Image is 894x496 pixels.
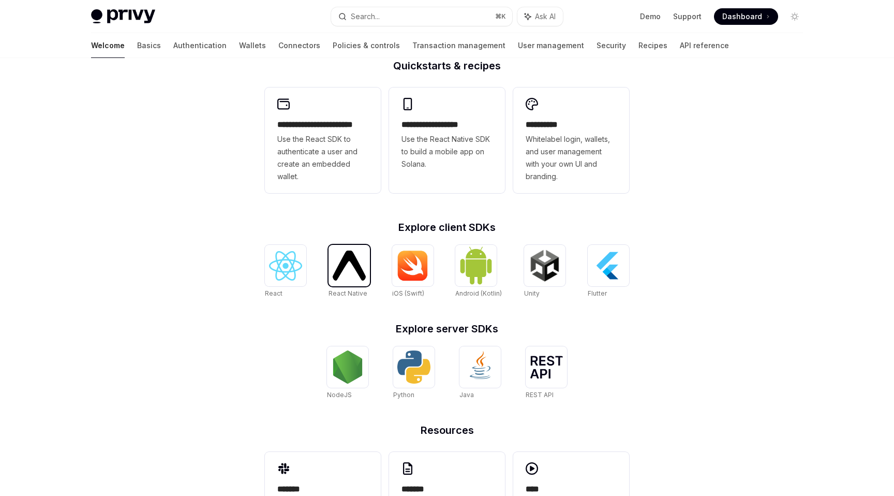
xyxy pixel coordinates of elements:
img: REST API [530,356,563,378]
a: JavaJava [459,346,501,400]
a: Security [597,33,626,58]
span: ⌘ K [495,12,506,21]
a: Policies & controls [333,33,400,58]
img: Android (Kotlin) [459,246,493,285]
h2: Resources [265,425,629,435]
a: Connectors [278,33,320,58]
span: Use the React Native SDK to build a mobile app on Solana. [401,133,493,170]
a: **** **** **** ***Use the React Native SDK to build a mobile app on Solana. [389,87,505,193]
img: iOS (Swift) [396,250,429,281]
img: Unity [528,249,561,282]
a: API reference [680,33,729,58]
a: Wallets [239,33,266,58]
span: Dashboard [722,11,762,22]
img: light logo [91,9,155,24]
span: Whitelabel login, wallets, and user management with your own UI and branding. [526,133,617,183]
img: Python [397,351,430,384]
div: Search... [351,10,380,23]
span: Ask AI [535,11,556,22]
span: iOS (Swift) [392,289,424,297]
a: **** *****Whitelabel login, wallets, and user management with your own UI and branding. [513,87,629,193]
a: Welcome [91,33,125,58]
h2: Quickstarts & recipes [265,61,629,71]
img: React [269,251,302,281]
a: Demo [640,11,661,22]
img: React Native [333,251,366,280]
a: Dashboard [714,8,778,25]
img: Java [464,351,497,384]
a: NodeJSNodeJS [327,346,368,400]
a: REST APIREST API [526,346,567,400]
img: Flutter [592,249,625,282]
a: Support [673,11,702,22]
span: Android (Kotlin) [455,289,502,297]
img: NodeJS [331,351,364,384]
a: React NativeReact Native [329,245,370,299]
span: NodeJS [327,391,352,399]
span: React Native [329,289,367,297]
button: Toggle dark mode [786,8,803,25]
a: FlutterFlutter [588,245,629,299]
a: Transaction management [412,33,505,58]
span: Python [393,391,414,399]
a: PythonPython [393,346,435,400]
a: Authentication [173,33,227,58]
span: React [265,289,282,297]
span: REST API [526,391,554,399]
a: ReactReact [265,245,306,299]
a: UnityUnity [524,245,565,299]
button: Search...⌘K [331,7,512,26]
h2: Explore server SDKs [265,324,629,334]
span: Unity [524,289,540,297]
a: Basics [137,33,161,58]
a: iOS (Swift)iOS (Swift) [392,245,434,299]
a: User management [518,33,584,58]
span: Java [459,391,474,399]
span: Use the React SDK to authenticate a user and create an embedded wallet. [277,133,368,183]
a: Android (Kotlin)Android (Kotlin) [455,245,502,299]
button: Ask AI [517,7,563,26]
h2: Explore client SDKs [265,222,629,232]
a: Recipes [638,33,667,58]
span: Flutter [588,289,607,297]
